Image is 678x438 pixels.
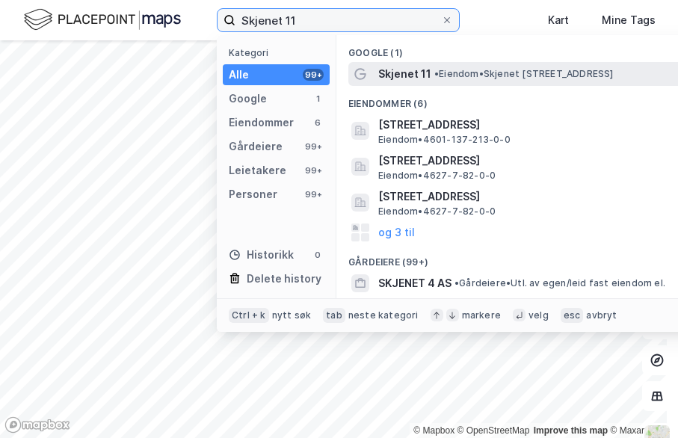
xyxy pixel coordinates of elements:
div: Personer [229,185,277,203]
div: neste kategori [348,309,419,321]
div: 99+ [303,69,324,81]
span: Eiendom • 4601-137-213-0-0 [378,134,511,146]
a: Mapbox [413,425,454,436]
div: 99+ [303,188,324,200]
input: Søk på adresse, matrikkel, gårdeiere, leietakere eller personer [235,9,441,31]
div: Eiendommer [229,114,294,132]
span: • [454,277,459,289]
a: OpenStreetMap [457,425,530,436]
div: Leietakere [229,161,286,179]
div: Google [229,90,267,108]
div: 1 [312,93,324,105]
div: Alle [229,66,249,84]
div: Kontrollprogram for chat [603,366,678,438]
a: Mapbox homepage [4,416,70,434]
button: og 3 til [378,223,415,241]
div: velg [528,309,549,321]
div: Ctrl + k [229,308,269,323]
div: esc [561,308,584,323]
iframe: Chat Widget [603,366,678,438]
span: • [434,68,439,79]
span: Skjenet 11 [378,65,431,83]
div: markere [462,309,501,321]
div: 6 [312,117,324,129]
div: avbryt [586,309,617,321]
a: Improve this map [534,425,608,436]
div: nytt søk [272,309,312,321]
div: Mine Tags [602,11,656,29]
div: Kart [548,11,569,29]
span: Eiendom • 4627-7-82-0-0 [378,170,496,182]
div: 99+ [303,141,324,152]
span: Eiendom • 4627-7-82-0-0 [378,206,496,218]
div: 99+ [303,164,324,176]
span: Eiendom • Skjenet [STREET_ADDRESS] [434,68,614,80]
div: 0 [312,249,324,261]
div: Delete history [247,270,321,288]
span: Gårdeiere • Utl. av egen/leid fast eiendom el. [454,277,665,289]
div: Kategori [229,47,330,58]
div: tab [323,308,345,323]
div: Gårdeiere [229,138,283,155]
img: logo.f888ab2527a4732fd821a326f86c7f29.svg [24,7,181,33]
span: SKJENET 4 AS [378,274,452,292]
div: Historikk [229,246,294,264]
